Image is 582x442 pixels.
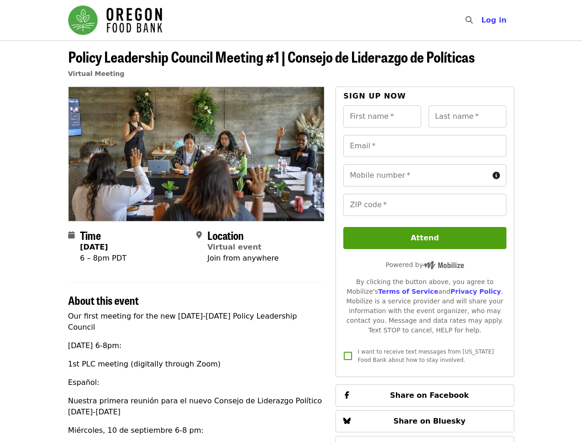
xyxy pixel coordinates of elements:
[68,377,325,388] p: Español:
[481,16,506,24] span: Log in
[386,261,464,268] span: Powered by
[68,6,162,35] img: Oregon Food Bank - Home
[68,231,75,239] i: calendar icon
[80,243,108,251] strong: [DATE]
[68,395,325,418] p: Nuestra primera reunión para el nuevo Consejo de Liderazgo Político [DATE]-[DATE]
[429,105,506,128] input: Last name
[343,105,421,128] input: First name
[343,227,506,249] button: Attend
[207,254,279,262] span: Join from anywhere
[378,288,438,295] a: Terms of Service
[68,311,325,333] p: Our first meeting for the new [DATE]-[DATE] Policy Leadership Council
[335,410,514,432] button: Share on Bluesky
[343,164,488,186] input: Mobile number
[207,227,244,243] span: Location
[80,253,127,264] div: 6 – 8pm PDT
[335,384,514,407] button: Share on Facebook
[450,288,501,295] a: Privacy Policy
[474,11,514,29] button: Log in
[343,135,506,157] input: Email
[69,87,324,221] img: Policy Leadership Council Meeting #1 | Consejo de Liderazgo de Políticas organized by Oregon Food...
[80,227,101,243] span: Time
[68,340,325,351] p: [DATE] 6-8pm:
[68,70,124,77] a: Virtual Meeting
[394,417,466,425] span: Share on Bluesky
[390,391,469,400] span: Share on Facebook
[196,231,202,239] i: map-marker-alt icon
[343,194,506,216] input: ZIP code
[68,359,325,370] p: 1st PLC meeting (digitally through Zoom)
[465,16,473,24] i: search icon
[68,425,325,436] p: Miércoles, 10 de septiembre 6-8 pm:
[343,277,506,335] div: By clicking the button above, you agree to Mobilize's and . Mobilize is a service provider and wi...
[358,349,494,363] span: I want to receive text messages from [US_STATE] Food Bank about how to stay involved.
[423,261,464,269] img: Powered by Mobilize
[68,46,475,67] span: Policy Leadership Council Meeting #1 | Consejo de Liderazgo de Políticas
[493,171,500,180] i: circle-info icon
[343,92,406,100] span: Sign up now
[68,292,139,308] span: About this event
[207,243,262,251] a: Virtual event
[478,9,486,31] input: Search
